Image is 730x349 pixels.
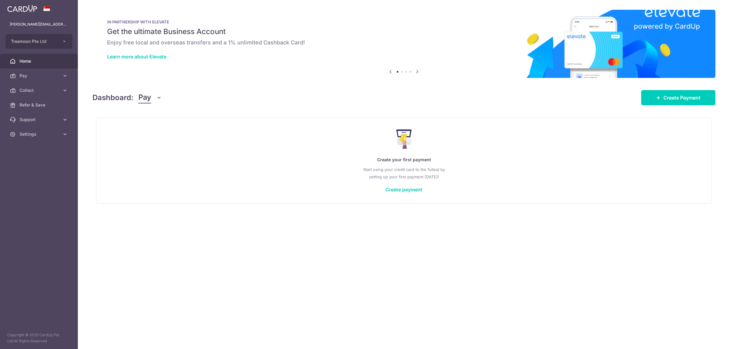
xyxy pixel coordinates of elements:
[19,87,60,93] span: Collect
[641,90,715,105] a: Create Payment
[385,187,422,193] a: Create payment
[11,38,56,44] span: Treemoon Pte Ltd
[19,131,60,137] span: Settings
[19,117,60,123] span: Support
[107,27,701,37] h5: Get the ultimate Business Account
[138,92,151,103] span: Pay
[10,21,68,27] p: [PERSON_NAME][EMAIL_ADDRESS][DOMAIN_NAME]
[396,129,412,149] img: Make Payment
[19,58,60,64] span: Home
[663,94,700,101] span: Create Payment
[92,92,134,103] h4: Dashboard:
[19,102,60,108] span: Refer & Save
[5,34,72,49] button: Treemoon Pte Ltd
[138,92,162,103] button: Pay
[107,19,701,24] p: IN PARTNERSHIP WITH ELEVATE
[19,73,60,79] span: Pay
[109,166,699,180] p: Start using your credit card to the fullest by setting up your first payment [DATE]!
[107,39,701,46] h6: Enjoy free local and overseas transfers and a 1% unlimited Cashback Card!
[92,10,715,78] img: Renovation banner
[109,156,699,163] p: Create your first payment
[7,5,37,12] img: CardUp
[107,54,166,60] a: Learn more about Elevate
